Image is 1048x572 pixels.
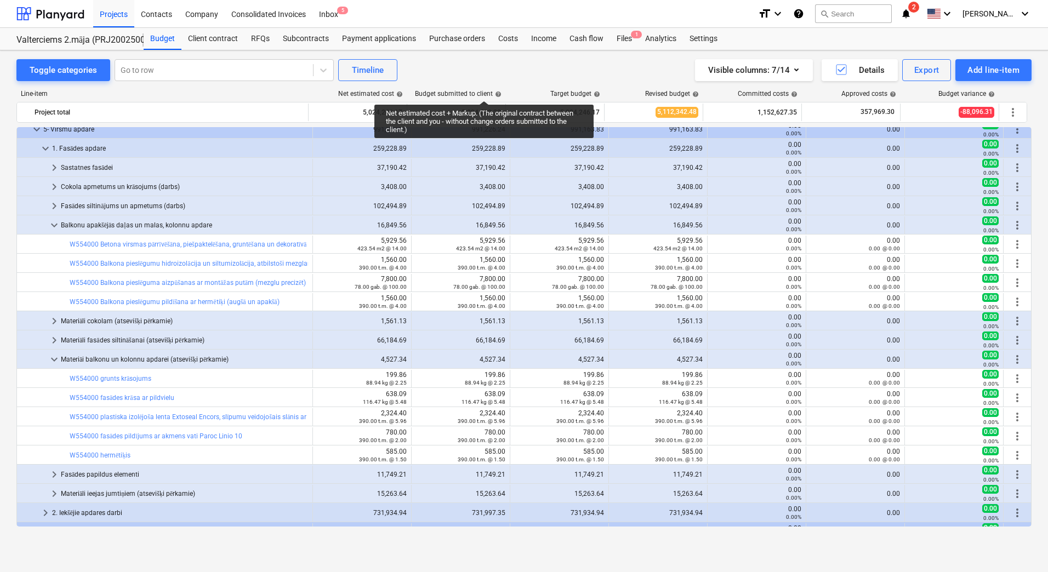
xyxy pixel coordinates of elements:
div: 4,527.34 [515,356,604,363]
div: 0.00 [811,237,900,252]
div: 199.86 [515,371,604,386]
span: keyboard_arrow_right [39,506,52,519]
span: 0.00 [982,159,999,168]
small: 0.00% [983,304,999,310]
span: help [394,91,403,98]
span: 0.00 [982,178,999,187]
span: 0.00 [982,274,999,283]
div: Add line-item [967,63,1019,77]
small: 390.00 t.m. @ 4.00 [655,303,703,309]
div: 0.00 [811,371,900,386]
div: 102,494.89 [613,202,703,210]
span: keyboard_arrow_right [30,525,43,539]
small: 0.00% [983,131,999,138]
small: 0.00% [786,226,801,232]
div: 1,561.13 [317,317,407,325]
span: help [591,91,600,98]
div: 66,184.69 [416,336,505,344]
i: Knowledge base [793,7,804,20]
div: 0.00 [712,198,801,214]
span: More actions [1011,238,1024,251]
small: 0.00% [983,170,999,176]
small: 88.94 kg @ 2.25 [563,380,604,386]
div: 5,929.56 [613,237,703,252]
div: 0.00 [712,218,801,233]
div: Costs [492,28,525,50]
span: help [493,91,502,98]
button: Visible columns:7/14 [695,59,813,81]
small: 0.00% [786,341,801,347]
small: 0.00 @ 0.00 [869,303,900,309]
small: 390.00 t.m. @ 4.00 [556,303,604,309]
div: 1,560.00 [613,256,703,271]
span: 0.00 [982,370,999,379]
span: More actions [1011,161,1024,174]
div: Committed costs [738,90,798,98]
span: More actions [1011,180,1024,193]
span: 5,112,342.48 [656,107,698,117]
div: 5,929.56 [515,237,604,252]
div: 991,226.24 [416,125,505,133]
div: 5,929.56 [317,237,407,252]
div: 199.86 [613,371,703,386]
small: 116.47 kg @ 5.48 [363,399,407,405]
small: 0.00% [786,245,801,251]
div: 4,527.34 [416,356,505,363]
div: Budget [144,28,181,50]
span: keyboard_arrow_right [48,161,61,174]
div: 638.09 [515,390,604,405]
div: 1,560.00 [317,256,407,271]
button: Export [902,59,952,81]
div: Visible columns : 7/14 [708,63,800,77]
small: 0.00% [983,151,999,157]
div: 0.00 [712,390,801,405]
span: 0.00 [982,236,999,244]
small: 0.00% [786,361,801,367]
a: W554000 Balkona pieslēgumu pildīšana ar hermētiķi (augšā un apakšā) [70,298,280,306]
div: Materiāli cokolam (atsevišķi pērkamie) [61,312,308,330]
div: 0.00 [811,256,900,271]
a: W554000 plastiska izolējoša lenta Extoseal Encors, slīpumu veidojošais slānis ar armējumu [70,413,339,421]
a: Client contract [181,28,244,50]
div: 37,190.42 [613,164,703,171]
small: 78.00 gab. @ 100.00 [355,284,407,290]
div: 37,190.42 [416,164,505,171]
span: 0.00 [982,140,999,148]
small: 390.00 t.m. @ 4.00 [359,265,407,271]
span: keyboard_arrow_right [48,199,61,213]
a: Files1 [610,28,639,50]
div: 0.00 [712,256,801,271]
button: Add line-item [955,59,1032,81]
span: [PERSON_NAME] [962,9,1017,18]
div: 2,324.40 [613,409,703,425]
div: Budget submitted to client [415,90,502,98]
small: 0.00% [786,130,801,136]
span: More actions [1011,353,1024,366]
div: 5,024,246.17 [510,104,600,121]
div: Settings [683,28,724,50]
div: 2,324.40 [515,409,604,425]
div: Line-item [16,90,309,98]
div: 199.86 [317,371,407,386]
span: More actions [1006,106,1019,119]
div: 0.00 [712,333,801,348]
div: 3,408.00 [613,183,703,191]
div: Files [610,28,639,50]
div: 0.00 [712,275,801,290]
small: 0.00% [786,150,801,156]
div: Cash flow [563,28,610,50]
div: 16,849.56 [613,221,703,229]
div: Approved costs [841,90,896,98]
a: RFQs [244,28,276,50]
small: 390.00 t.m. @ 4.00 [556,265,604,271]
i: keyboard_arrow_down [1018,7,1032,20]
small: 116.47 kg @ 5.48 [659,399,703,405]
small: 0.00% [983,323,999,329]
small: 0.00% [983,247,999,253]
span: keyboard_arrow_right [48,180,61,193]
a: Analytics [639,28,683,50]
div: 0.00 [811,294,900,310]
i: format_size [758,7,771,20]
div: 0.00 [811,125,900,133]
